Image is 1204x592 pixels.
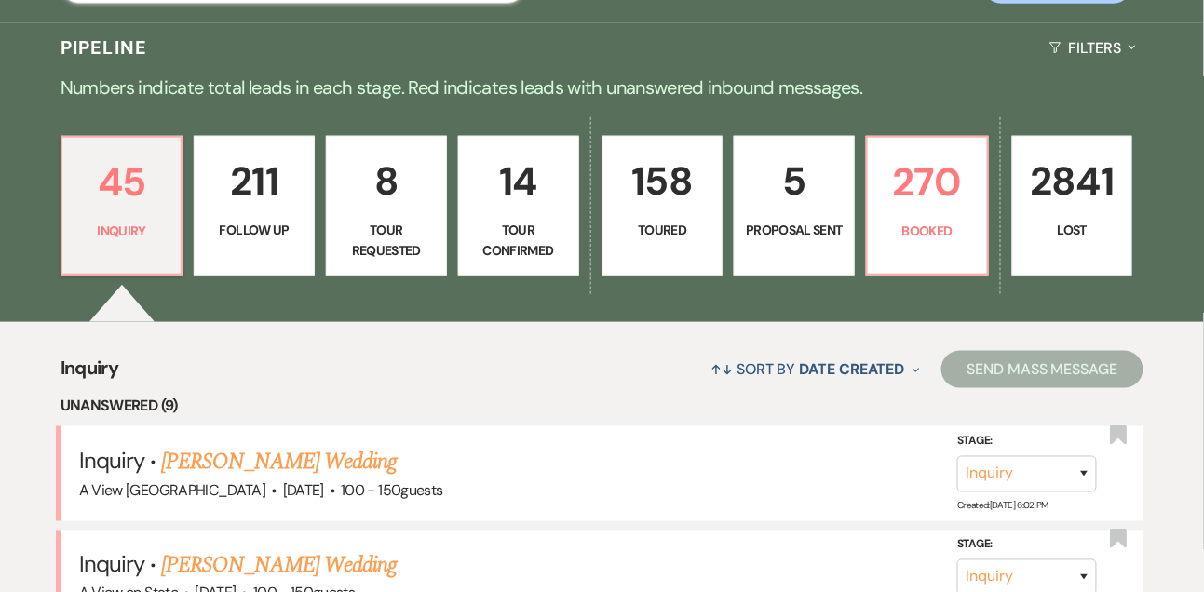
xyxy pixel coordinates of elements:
span: Created: [DATE] 6:02 PM [957,500,1048,512]
a: 5Proposal Sent [734,136,855,276]
p: Inquiry [74,221,170,241]
label: Stage: [957,535,1097,556]
span: Inquiry [79,550,144,579]
a: [PERSON_NAME] Wedding [161,445,397,478]
p: 211 [206,150,303,212]
button: Sort By Date Created [703,344,927,394]
p: 5 [746,150,843,212]
span: ↑↓ [710,359,733,379]
span: [DATE] [283,480,324,500]
a: 14Tour Confirmed [458,136,579,276]
p: Booked [879,221,976,241]
h3: Pipeline [61,34,148,61]
p: Follow Up [206,220,303,240]
a: 2841Lost [1012,136,1133,276]
li: Unanswered (9) [61,394,1144,418]
p: 45 [74,151,170,213]
a: 211Follow Up [194,136,315,276]
span: Inquiry [79,446,144,475]
span: Date Created [800,359,905,379]
p: Lost [1024,220,1121,240]
p: 158 [615,150,711,212]
span: A View [GEOGRAPHIC_DATA] [79,480,266,500]
p: 8 [338,150,435,212]
a: [PERSON_NAME] Wedding [161,549,397,583]
p: Tour Requested [338,220,435,262]
button: Send Mass Message [941,351,1144,388]
span: 100 - 150 guests [341,480,442,500]
a: 45Inquiry [61,136,183,276]
p: 2841 [1024,150,1121,212]
a: 8Tour Requested [326,136,447,276]
button: Filters [1042,23,1143,73]
a: 158Toured [602,136,724,276]
p: 14 [470,150,567,212]
p: Toured [615,220,711,240]
a: 270Booked [866,136,989,276]
p: Tour Confirmed [470,220,567,262]
label: Stage: [957,432,1097,452]
p: 270 [879,151,976,213]
span: Inquiry [61,354,119,394]
p: Proposal Sent [746,220,843,240]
